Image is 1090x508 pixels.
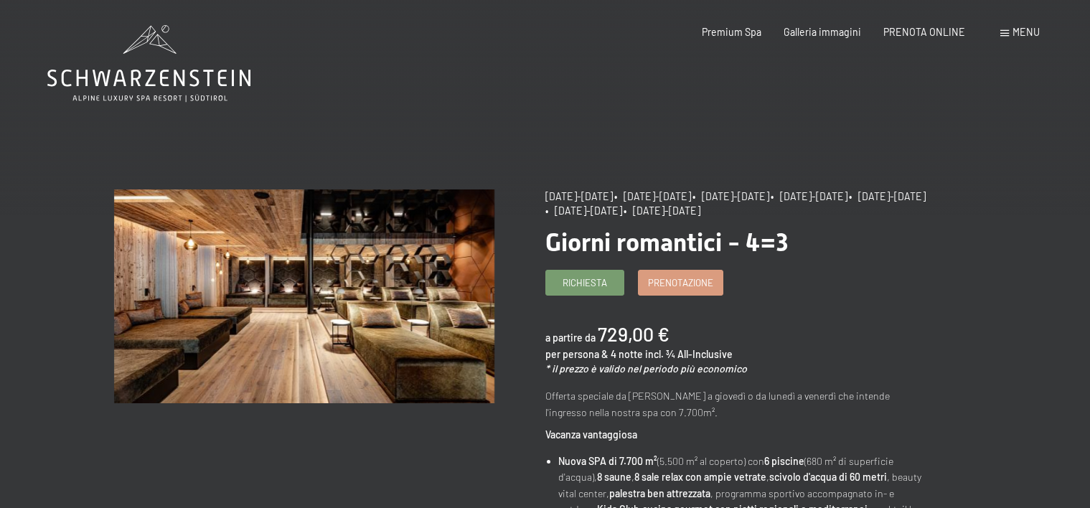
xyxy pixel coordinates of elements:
[771,190,847,202] span: • [DATE]-[DATE]
[764,455,804,467] strong: 6 piscine
[692,190,769,202] span: • [DATE]-[DATE]
[545,227,789,257] span: Giorni romantici - 4=3
[634,471,766,483] strong: 8 sale relax con ampie vetrate
[545,388,926,420] p: Offerta speciale da [PERSON_NAME] a giovedì o da lunedì a venerdì che intende l'ingresso nella no...
[558,455,657,467] strong: Nuova SPA di 7.700 m²
[598,322,669,345] b: 729,00 €
[849,190,926,202] span: • [DATE]-[DATE]
[545,190,613,202] span: [DATE]-[DATE]
[769,471,887,483] strong: scivolo d'acqua di 60 metri
[545,362,747,375] em: * il prezzo è valido nel periodo più economico
[545,331,596,344] span: a partire da
[1013,26,1040,38] span: Menu
[648,276,713,289] span: Prenotazione
[639,271,723,294] a: Prenotazione
[609,487,710,499] strong: palestra ben attrezzata
[546,271,624,294] a: Richiesta
[702,26,761,38] a: Premium Spa
[545,348,609,360] span: per persona &
[563,276,607,289] span: Richiesta
[624,204,700,217] span: • [DATE]-[DATE]
[611,348,643,360] span: 4 notte
[545,428,637,441] strong: Vacanza vantaggiosa
[545,204,622,217] span: • [DATE]-[DATE]
[645,348,733,360] span: incl. ¾ All-Inclusive
[883,26,965,38] a: PRENOTA ONLINE
[784,26,861,38] a: Galleria immagini
[614,190,691,202] span: • [DATE]-[DATE]
[114,189,494,403] img: Giorni romantici - 4=3
[597,471,631,483] strong: 8 saune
